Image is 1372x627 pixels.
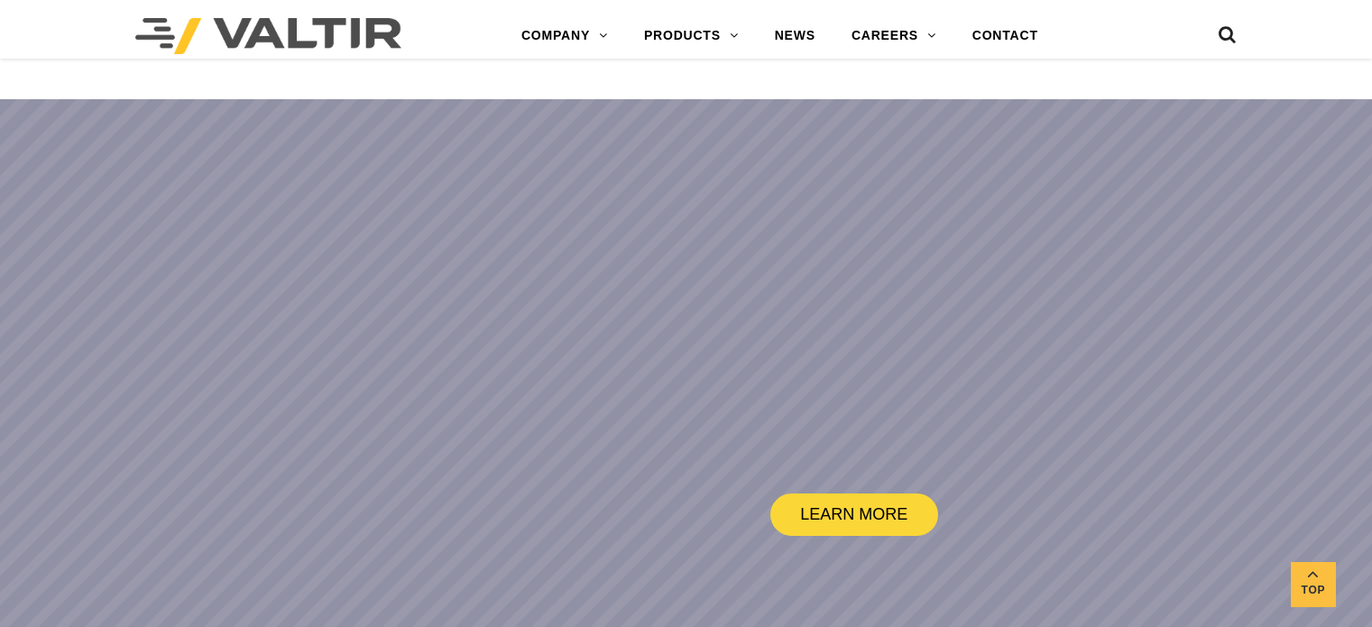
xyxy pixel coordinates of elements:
[757,18,833,54] a: NEWS
[770,493,938,536] a: LEARN MORE
[503,18,626,54] a: COMPANY
[833,18,954,54] a: CAREERS
[1291,562,1336,607] a: Top
[135,18,401,54] img: Valtir
[954,18,1056,54] a: CONTACT
[626,18,757,54] a: PRODUCTS
[1291,580,1336,601] span: Top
